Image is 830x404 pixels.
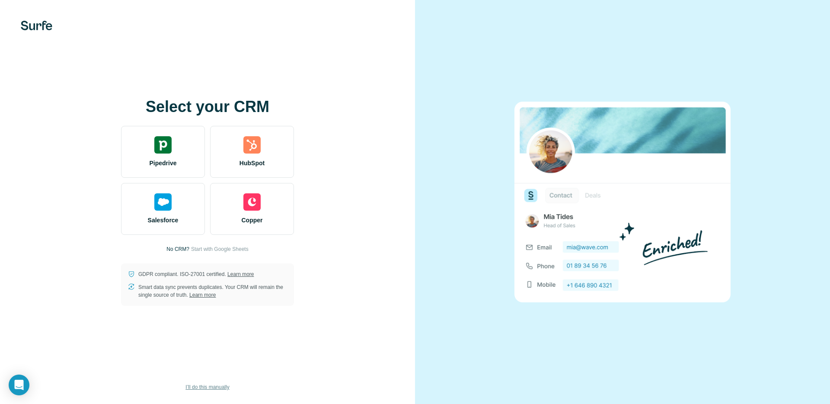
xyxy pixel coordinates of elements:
span: Salesforce [148,216,179,224]
img: hubspot's logo [243,136,261,154]
div: Open Intercom Messenger [9,375,29,395]
button: Start with Google Sheets [191,245,249,253]
a: Learn more [227,271,254,277]
span: Copper [242,216,263,224]
img: salesforce's logo [154,193,172,211]
p: Smart data sync prevents duplicates. Your CRM will remain the single source of truth. [138,283,287,299]
span: I’ll do this manually [185,383,229,391]
p: GDPR compliant. ISO-27001 certified. [138,270,254,278]
a: Learn more [189,292,216,298]
img: pipedrive's logo [154,136,172,154]
span: Pipedrive [149,159,176,167]
img: Surfe's logo [21,21,52,30]
span: HubSpot [239,159,265,167]
button: I’ll do this manually [179,381,235,394]
h1: Select your CRM [121,98,294,115]
img: none image [514,102,731,302]
p: No CRM? [166,245,189,253]
img: copper's logo [243,193,261,211]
